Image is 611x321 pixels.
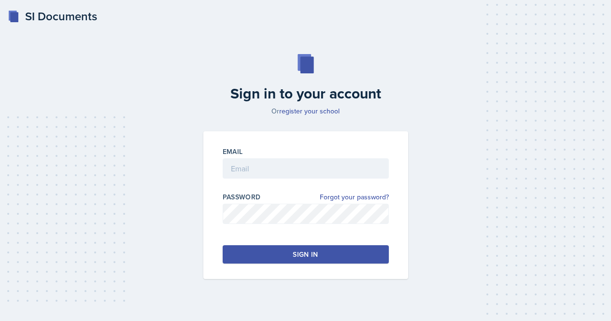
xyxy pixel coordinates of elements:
label: Password [223,192,261,202]
a: Forgot your password? [320,192,389,202]
label: Email [223,147,243,156]
p: Or [198,106,414,116]
div: Sign in [293,250,318,259]
input: Email [223,158,389,179]
button: Sign in [223,245,389,264]
a: SI Documents [8,8,97,25]
h2: Sign in to your account [198,85,414,102]
a: register your school [279,106,340,116]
